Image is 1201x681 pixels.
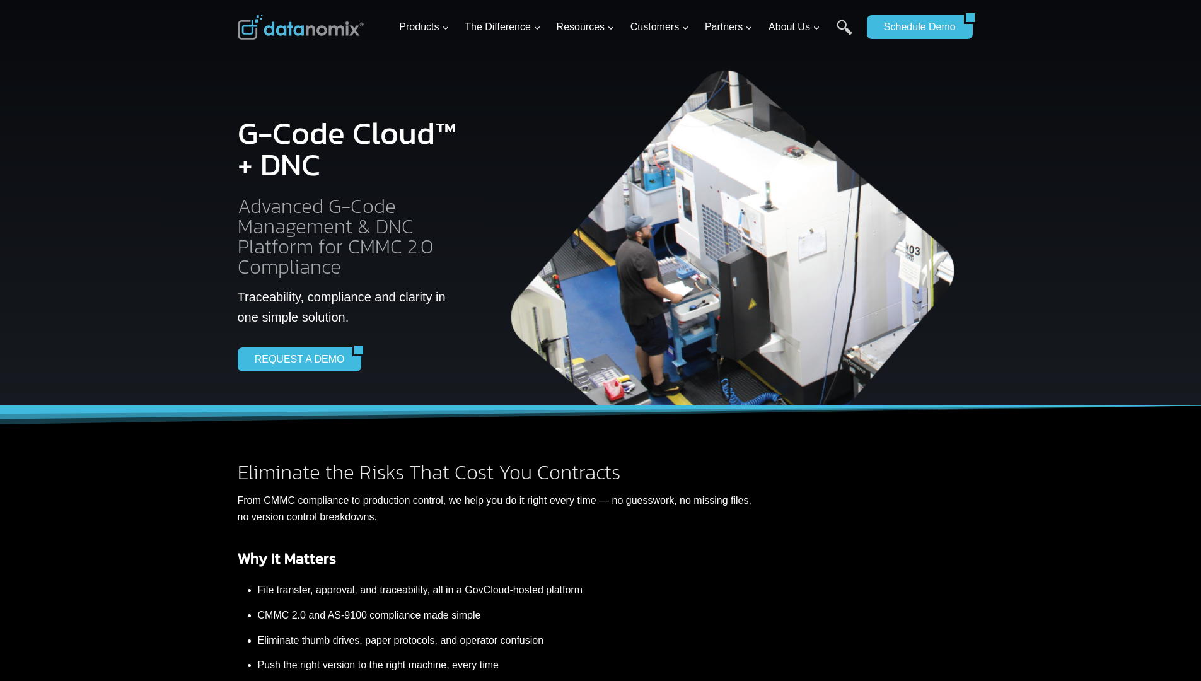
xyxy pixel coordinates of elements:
[258,578,752,603] li: File transfer, approval, and traceability, all in a GovCloud-hosted platform
[557,19,615,35] span: Resources
[238,117,463,180] h1: G-Code Cloud™ + DNC
[867,15,964,39] a: Schedule Demo
[238,347,353,371] a: REQUEST A DEMO
[258,603,752,628] li: CMMC 2.0 and AS-9100 compliance made simple
[630,19,689,35] span: Customers
[238,15,364,40] img: Datanomix
[465,19,541,35] span: The Difference
[837,20,852,48] a: Search
[769,19,820,35] span: About Us
[238,287,463,327] p: Traceability, compliance and clarity in one simple solution.
[394,7,861,48] nav: Primary Navigation
[238,462,752,482] h2: Eliminate the Risks That Cost You Contracts
[258,628,752,653] li: Eliminate thumb drives, paper protocols, and operator confusion
[705,19,753,35] span: Partners
[399,19,449,35] span: Products
[238,196,463,277] h2: Advanced G-Code Management & DNC Platform for CMMC 2.0 Compliance
[238,547,336,569] strong: Why It Matters
[238,492,752,525] p: From CMMC compliance to production control, we help you do it right every time — no guesswork, no...
[258,653,752,678] li: Push the right version to the right machine, every time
